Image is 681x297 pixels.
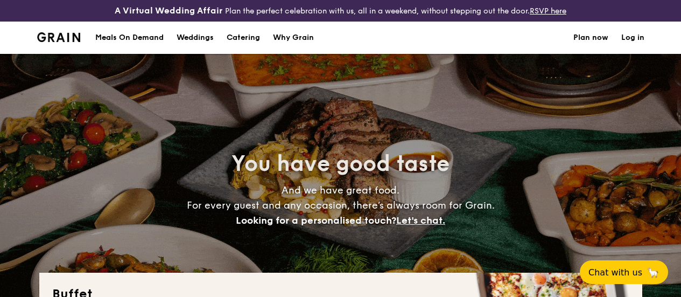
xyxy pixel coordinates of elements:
div: Why Grain [273,22,314,54]
button: Chat with us🦙 [580,260,668,284]
span: Looking for a personalised touch? [236,215,396,226]
span: You have good taste [231,151,450,177]
a: Logotype [37,32,81,42]
h4: A Virtual Wedding Affair [115,4,223,17]
a: Catering [220,22,266,54]
a: Weddings [170,22,220,54]
div: Plan the perfect celebration with us, all in a weekend, without stepping out the door. [114,4,567,17]
a: Meals On Demand [89,22,170,54]
div: Weddings [177,22,214,54]
span: Let's chat. [396,215,445,226]
a: Plan now [573,22,608,54]
img: Grain [37,32,81,42]
h1: Catering [227,22,260,54]
span: And we have great food. For every guest and any occasion, there’s always room for Grain. [187,184,495,226]
a: Log in [621,22,644,54]
div: Meals On Demand [95,22,164,54]
a: RSVP here [530,6,566,16]
a: Why Grain [266,22,320,54]
span: Chat with us [588,267,642,278]
span: 🦙 [647,266,659,279]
